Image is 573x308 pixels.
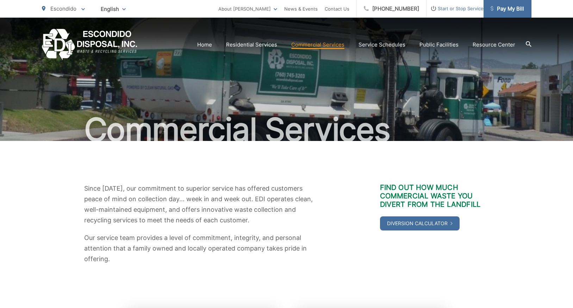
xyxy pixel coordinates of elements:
a: News & Events [284,5,318,13]
a: Diversion Calculator [380,216,460,230]
h1: Commercial Services [42,112,531,147]
a: Commercial Services [291,41,344,49]
a: EDCD logo. Return to the homepage. [42,29,137,60]
a: Residential Services [226,41,277,49]
a: Contact Us [325,5,349,13]
a: About [PERSON_NAME] [218,5,277,13]
a: Public Facilities [419,41,459,49]
p: Our service team provides a level of commitment, integrity, and personal attention that a family ... [84,233,320,264]
p: Since [DATE], our commitment to superior service has offered customers peace of mind on collectio... [84,183,320,226]
a: Service Schedules [359,41,405,49]
span: English [95,3,131,15]
a: Home [197,41,212,49]
span: Pay My Bill [491,5,524,13]
a: Resource Center [473,41,515,49]
span: Escondido [50,5,76,12]
h3: Find out how much commercial waste you divert from the landfill [380,183,489,209]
